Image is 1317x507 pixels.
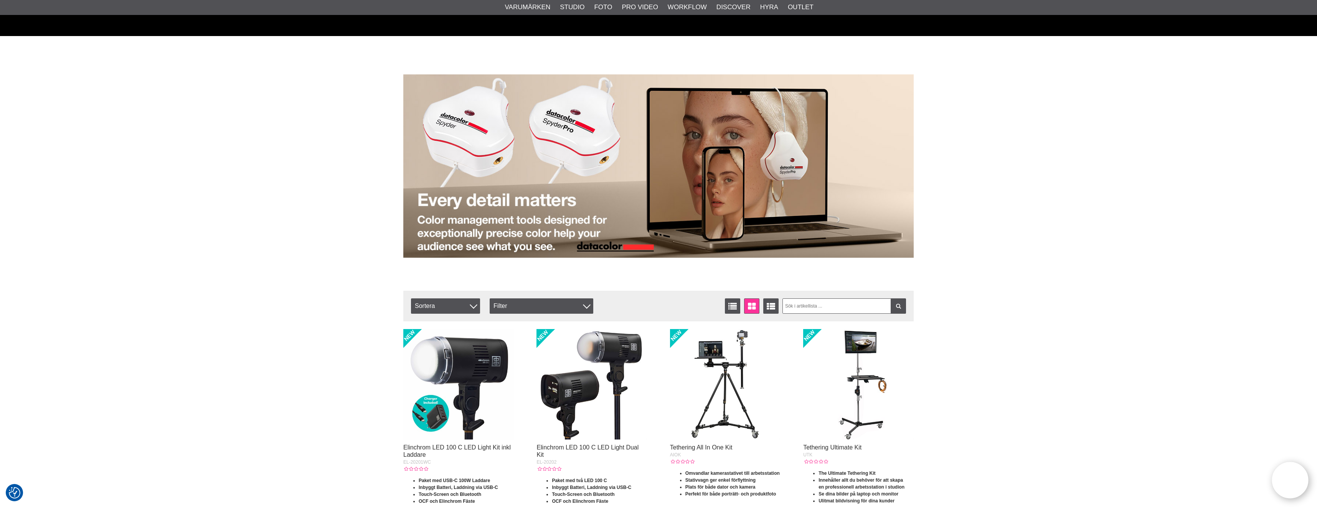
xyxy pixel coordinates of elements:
a: Utökad listvisning [763,298,779,314]
a: Tethering All In One Kit [670,444,733,451]
img: Elinchrom LED 100 C LED Light Kit inkl Laddare [403,329,514,440]
a: Outlet [788,2,814,12]
a: Workflow [668,2,707,12]
input: Sök i artikellista ... [782,298,906,314]
img: Tethering Ultimate Kit [803,329,914,440]
strong: Ulitmat bildvisning för dina kunder [819,498,895,504]
a: Filtrera [891,298,906,314]
a: Listvisning [725,298,740,314]
strong: Touch-Screen och Bluetooth [552,492,614,497]
strong: OCF och Elinchrom Fäste [552,499,608,504]
span: UTK [803,452,812,458]
a: Hyra [760,2,778,12]
strong: Omvandlar kamerastativet till arbetsstation [685,471,780,476]
span: EL-20201WC [403,459,431,465]
strong: Inbyggt Batteri, Laddning via USB-C [552,485,631,490]
img: Tethering All In One Kit [670,329,781,440]
strong: Inbyggt Batteri, Laddning via USB-C [419,485,498,490]
strong: Perfekt för både porträtt- och produktfoto [685,491,776,497]
strong: en professionell arbetsstation i studion [819,484,904,490]
strong: Touch-Screen och Bluetooth [419,492,481,497]
strong: Paket med USB-C 100W Laddare [419,478,490,483]
a: Fönstervisning [744,298,759,314]
div: Kundbetyg: 0 [403,466,428,472]
a: Studio [560,2,584,12]
span: Sortera [411,298,480,314]
div: Filter [490,298,593,314]
button: Samtyckesinställningar [9,486,20,500]
a: Pro Video [622,2,658,12]
strong: Paket med två LED 100 C [552,478,607,483]
strong: Plats för både dator och kamera [685,484,756,490]
a: Foto [594,2,612,12]
strong: Se dina bilder på laptop och monitor [819,491,898,497]
a: Tethering Ultimate Kit [803,444,861,451]
img: Annons:003 banner-datac-spyder-1390x.jpg [403,74,914,258]
div: Kundbetyg: 0 [803,458,828,465]
a: Elinchrom LED 100 C LED Light Kit inkl Laddare [403,444,511,458]
a: Elinchrom LED 100 C LED Light Dual Kit [536,444,639,458]
img: Elinchrom LED 100 C LED Light Dual Kit [536,329,647,440]
span: EL-20202 [536,459,556,465]
strong: The Ultimate Tethering Kit [819,471,875,476]
span: AIOK [670,452,681,458]
img: Revisit consent button [9,487,20,499]
strong: OCF och Elinchrom Fäste [419,499,475,504]
strong: Stativvagn ger enkel förflyttning [685,477,756,483]
a: Discover [716,2,751,12]
strong: Innehåller allt du behöver för att skapa [819,477,903,483]
div: Kundbetyg: 0 [670,458,695,465]
div: Kundbetyg: 0 [536,466,561,472]
a: Varumärken [505,2,551,12]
